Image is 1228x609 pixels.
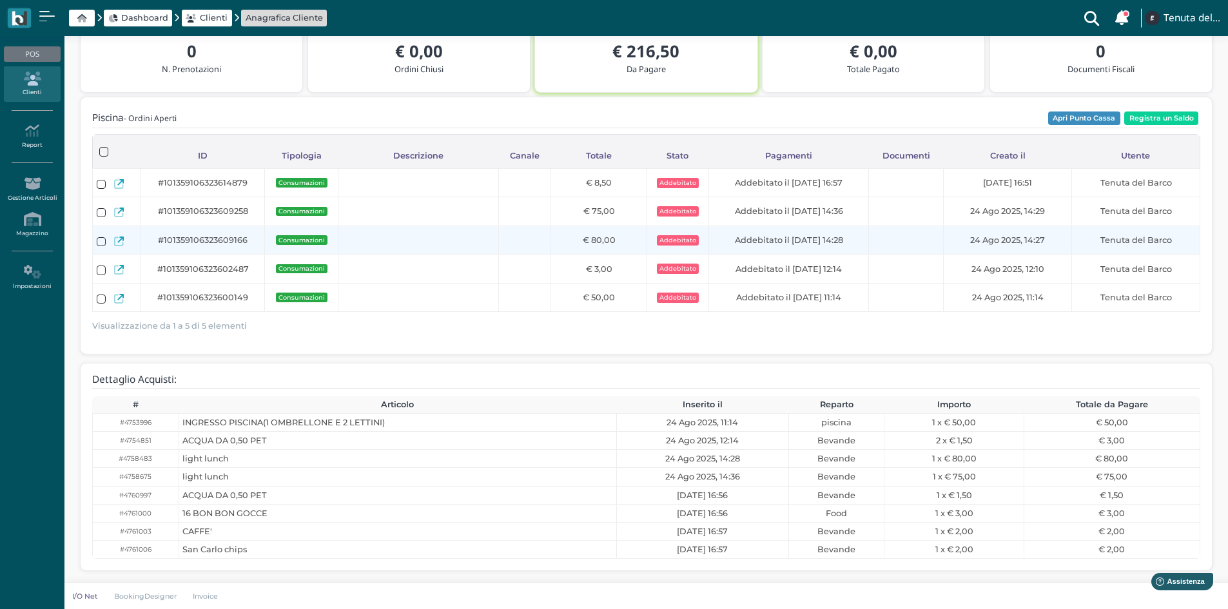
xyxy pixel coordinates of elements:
[124,113,177,124] small: - Ordini Aperti
[1000,64,1202,73] h5: Documenti Fiscali
[932,416,976,429] span: 1 x € 50,00
[185,591,227,601] a: Invoice
[677,489,728,501] span: [DATE] 16:56
[933,470,976,483] span: 1 x € 75,00
[1098,543,1125,556] span: € 2,00
[970,205,1045,217] span: 24 Ago 2025, 14:29
[157,263,249,275] span: #101359106323602487
[158,234,248,246] span: #101359106323609166
[200,12,228,24] span: Clienti
[667,416,738,429] span: 24 Ago 2025, 11:14
[850,40,897,63] b: € 0,00
[265,143,338,168] div: Tipologia
[657,178,699,188] span: Addebitato
[586,177,612,189] span: € 8,50
[120,527,151,536] small: #4761003
[821,416,852,429] span: piscina
[182,543,247,556] span: San Carlo chips
[38,10,85,20] span: Assistenza
[970,234,1045,246] span: 24 Ago 2025, 14:27
[4,207,60,242] a: Magazzino
[4,46,60,62] div: POS
[971,263,1044,275] span: 24 Ago 2025, 12:10
[182,489,267,501] span: ACQUA DA 0,50 PET
[108,12,168,24] a: Dashboard
[1100,263,1172,275] span: Tenuta del Barco
[583,291,615,304] span: € 50,00
[1124,111,1198,126] button: Registra un Saldo
[4,260,60,295] a: Impostazioni
[677,525,728,537] span: [DATE] 16:57
[817,470,855,483] span: Bevande
[647,143,709,168] div: Stato
[141,143,265,168] div: ID
[666,434,739,447] span: 24 Ago 2025, 12:14
[869,143,944,168] div: Documenti
[119,472,151,481] small: #4758675
[1100,234,1172,246] span: Tenuta del Barco
[817,489,855,501] span: Bevande
[935,543,973,556] span: 1 x € 2,00
[498,143,551,168] div: Canale
[708,143,869,168] div: Pagamenti
[1096,470,1127,483] span: € 75,00
[1143,3,1220,34] a: ... Tenuta del Barco
[1145,11,1159,25] img: ...
[318,64,520,73] h5: Ordini Chiusi
[817,434,855,447] span: Bevande
[182,434,267,447] span: ACQUA DA 0,50 PET
[1095,452,1128,465] span: € 80,00
[120,545,151,554] small: #4761006
[182,416,385,429] span: INGRESSO PISCINA(1 OMBRELLONE E 2 LETTINI)
[935,507,973,519] span: 1 x € 3,00
[395,40,443,63] b: € 0,00
[1024,396,1200,413] th: Totale da Pagare
[972,291,1044,304] span: 24 Ago 2025, 11:14
[182,507,268,519] span: 16 BON BON GOCCE
[246,12,323,24] a: Anagrafica Cliente
[182,452,229,465] span: light lunch
[1098,507,1125,519] span: € 3,00
[186,12,228,24] a: Clienti
[182,470,229,483] span: light lunch
[187,40,197,63] b: 0
[551,143,647,168] div: Totale
[788,396,884,413] th: Reparto
[665,452,740,465] span: 24 Ago 2025, 14:28
[937,489,972,501] span: 1 x € 1,50
[735,234,843,246] span: Addebitato il [DATE] 14:28
[657,264,699,274] span: Addebitato
[119,454,152,463] small: #4758483
[106,591,185,601] a: BookingDesigner
[736,263,842,275] span: Addebitato il [DATE] 12:14
[736,291,841,304] span: Addebitato il [DATE] 11:14
[586,263,612,275] span: € 3,00
[119,508,151,518] small: #4761000
[120,436,151,445] small: #4754851
[119,490,151,500] small: #4760997
[1164,13,1220,24] h4: Tenuta del Barco
[884,396,1024,413] th: Importo
[657,293,699,303] span: Addebitato
[1048,111,1120,126] button: Apri Punto Cassa
[1100,205,1172,217] span: Tenuta del Barco
[932,452,977,465] span: 1 x € 80,00
[1098,434,1125,447] span: € 3,00
[1100,489,1124,501] span: € 1,50
[276,293,327,302] span: Consumazioni
[677,507,728,519] span: [DATE] 16:56
[182,525,212,537] span: CAFFE'
[817,525,855,537] span: Bevande
[665,470,740,483] span: 24 Ago 2025, 14:36
[92,396,179,413] th: #
[4,119,60,154] a: Report
[276,178,327,187] span: Consumazioni
[276,207,327,216] span: Consumazioni
[92,374,177,385] h4: Dettaglio Acquisti:
[92,317,247,334] span: Visualizzazione da 1 a 5 di 5 elementi
[276,264,327,273] span: Consumazioni
[1100,177,1172,189] span: Tenuta del Barco
[158,177,248,189] span: #101359106323614879
[1096,40,1106,63] b: 0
